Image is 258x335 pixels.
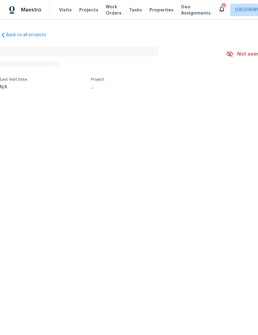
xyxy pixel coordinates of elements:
[149,7,174,13] span: Properties
[221,4,226,10] div: 154
[91,78,105,81] span: Project
[106,4,122,16] span: Work Orders
[79,7,98,13] span: Projects
[21,7,41,13] span: Maestro
[91,85,210,89] div: ...
[59,7,72,13] span: Visits
[181,4,211,16] span: Geo Assignments
[129,8,142,12] span: Tasks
